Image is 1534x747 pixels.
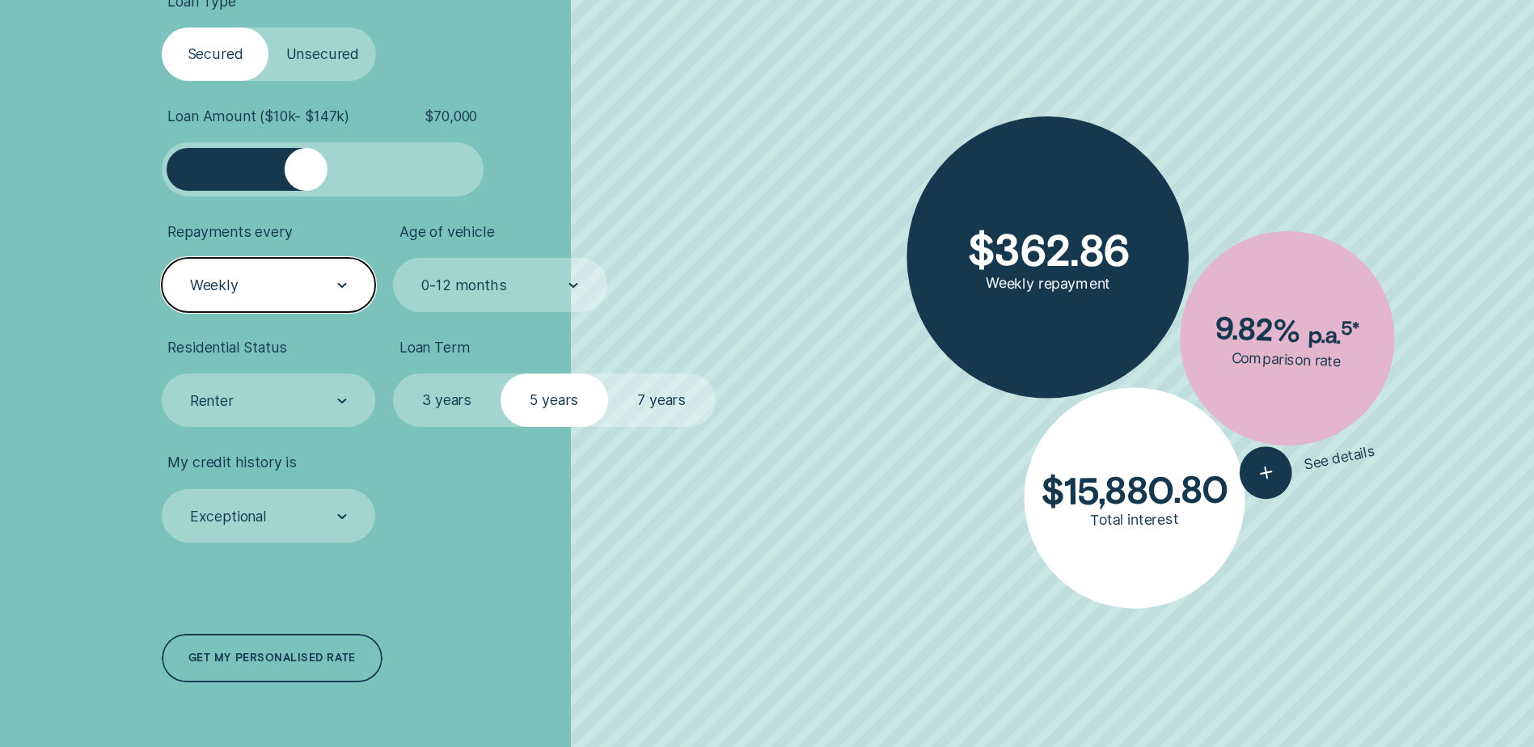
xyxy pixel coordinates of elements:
span: $ 70,000 [425,108,477,125]
label: 7 years [608,373,716,427]
span: Loan Amount ( $10k - $147k ) [167,108,349,125]
span: Residential Status [167,339,287,357]
span: See details [1303,442,1376,474]
div: Weekly [190,276,239,294]
label: 3 years [393,373,501,427]
button: See details [1235,425,1380,504]
span: Age of vehicle [399,223,495,241]
div: 0-12 months [421,276,506,294]
label: 5 years [501,373,608,427]
span: Repayments every [167,223,292,241]
label: Unsecured [268,27,376,81]
div: Renter [190,392,234,410]
a: Get my personalised rate [162,634,382,682]
span: Loan Term [399,339,470,357]
span: My credit history is [167,454,296,471]
label: Secured [162,27,269,81]
div: Exceptional [190,508,267,525]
